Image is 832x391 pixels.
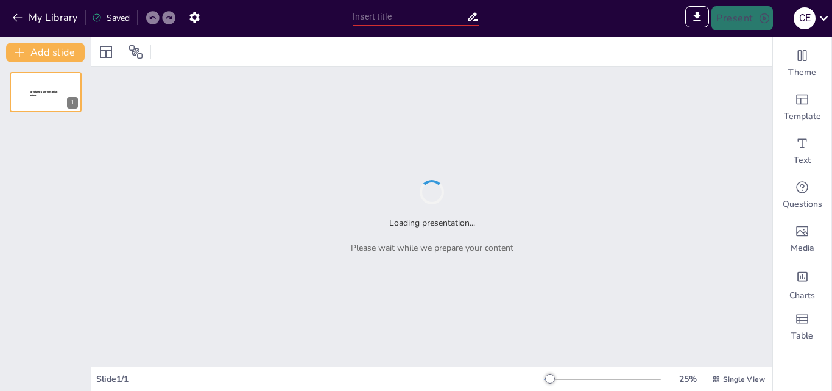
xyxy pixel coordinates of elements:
[788,66,816,79] span: Theme
[773,261,831,305] div: Add charts and graphs
[685,6,709,30] span: Export to PowerPoint
[794,6,816,30] button: C E
[353,8,467,26] input: Insert title
[711,6,772,30] button: Present
[773,85,831,129] div: Add ready made slides
[723,374,765,385] span: Single View
[96,42,116,62] div: Layout
[129,45,143,59] span: Position
[773,129,831,173] div: Add text boxes
[30,90,58,97] span: Sendsteps presentation editor
[794,154,811,167] span: Text
[351,242,513,254] p: Please wait while we prepare your content
[773,41,831,85] div: Change the overall theme
[791,242,814,254] span: Media
[773,305,831,349] div: Add a table
[6,43,85,62] button: Add slide
[96,373,544,386] div: Slide 1 / 1
[773,217,831,261] div: Add images, graphics, shapes or video
[67,97,78,109] div: 1
[784,110,821,123] span: Template
[789,290,815,302] span: Charts
[92,12,130,24] div: Saved
[389,217,475,229] h2: Loading presentation...
[783,198,822,210] span: Questions
[791,330,813,342] span: Table
[794,7,816,29] div: C E
[773,173,831,217] div: Get real-time input from your audience
[10,72,82,112] div: 1
[9,8,83,27] button: My Library
[673,373,702,386] div: 25 %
